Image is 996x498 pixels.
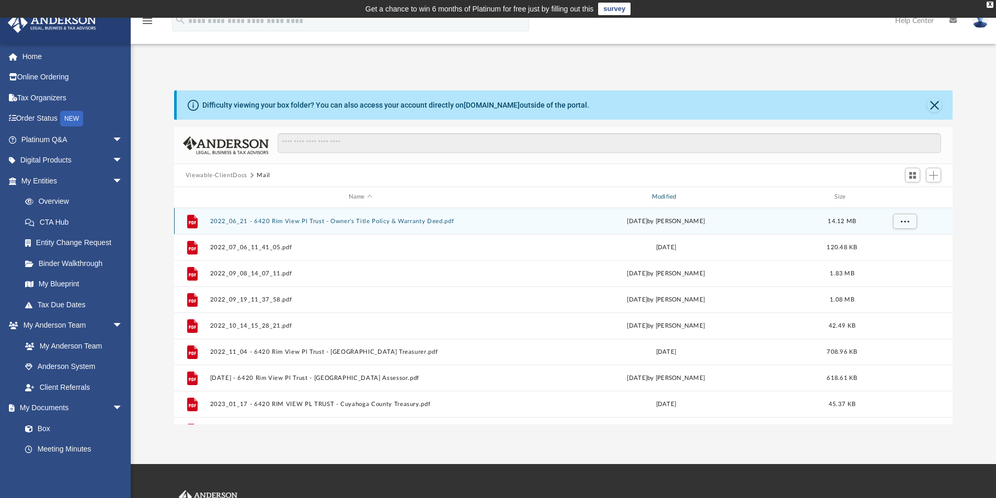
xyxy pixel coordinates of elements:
[516,216,817,226] div: [DATE] by [PERSON_NAME]
[112,150,133,171] span: arrow_drop_down
[15,212,139,233] a: CTA Hub
[821,192,863,202] div: Size
[516,242,817,252] div: [DATE]
[7,46,139,67] a: Home
[210,375,511,381] button: [DATE] - 6420 Rim View Pl Trust - [GEOGRAPHIC_DATA] Assessor.pdf
[830,296,854,302] span: 1.08 MB
[7,170,139,191] a: My Entitiesarrow_drop_down
[827,244,857,250] span: 120.48 KB
[5,13,99,33] img: Anderson Advisors Platinum Portal
[112,315,133,337] span: arrow_drop_down
[179,192,205,202] div: id
[7,67,139,88] a: Online Ordering
[7,129,139,150] a: Platinum Q&Aarrow_drop_down
[515,192,816,202] div: Modified
[15,418,128,439] a: Box
[15,274,133,295] a: My Blueprint
[15,191,139,212] a: Overview
[15,356,133,377] a: Anderson System
[516,347,817,356] div: [DATE]
[210,244,511,251] button: 2022_07_06_11_41_05.pdf
[210,401,511,408] button: 2023_01_17 - 6420 RIM VIEW PL TRUST - Cuyahoga County Treasury.pdf
[202,100,589,111] div: Difficulty viewing your box folder? You can also access your account directly on outside of the p...
[987,2,993,8] div: close
[7,87,139,108] a: Tax Organizers
[141,15,154,27] i: menu
[892,213,917,229] button: More options
[829,401,855,407] span: 45.37 KB
[598,3,631,15] a: survey
[210,296,511,303] button: 2022_09_19_11_37_58.pdf
[210,349,511,355] button: 2022_11_04 - 6420 Rim View Pl Trust - [GEOGRAPHIC_DATA] Treasurer.pdf
[7,398,133,419] a: My Documentsarrow_drop_down
[516,269,817,278] div: [DATE] by [PERSON_NAME]
[15,233,139,253] a: Entity Change Request
[516,399,817,409] div: [DATE]
[186,171,247,180] button: Viewable-ClientDocs
[60,111,83,126] div: NEW
[516,373,817,383] div: [DATE] by [PERSON_NAME]
[257,171,270,180] button: Mail
[112,398,133,419] span: arrow_drop_down
[926,168,942,182] button: Add
[830,270,854,276] span: 1.83 MB
[15,459,128,480] a: Forms Library
[827,375,857,380] span: 618.61 KB
[141,20,154,27] a: menu
[827,349,857,354] span: 708.96 KB
[828,218,856,224] span: 14.12 MB
[278,133,941,153] input: Search files and folders
[175,14,186,26] i: search
[112,170,133,192] span: arrow_drop_down
[905,168,921,182] button: Switch to Grid View
[174,208,953,424] div: grid
[516,321,817,330] div: [DATE] by [PERSON_NAME]
[210,270,511,277] button: 2022_09_08_14_07_11.pdf
[209,192,510,202] div: Name
[927,98,942,112] button: Close
[464,101,520,109] a: [DOMAIN_NAME]
[7,150,139,171] a: Digital Productsarrow_drop_down
[365,3,594,15] div: Get a chance to win 6 months of Platinum for free just by filling out this
[829,322,855,328] span: 42.49 KB
[112,129,133,150] span: arrow_drop_down
[15,335,128,356] a: My Anderson Team
[15,439,133,460] a: Meeting Minutes
[7,108,139,130] a: Order StatusNEW
[15,377,133,398] a: Client Referrals
[972,13,988,28] img: User Pic
[867,192,941,202] div: id
[210,218,511,225] button: 2022_06_21 - 6420 Rim View Pl Trust - Owner's Title Policy & Warranty Deed.pdf
[7,315,133,336] a: My Anderson Teamarrow_drop_down
[15,294,139,315] a: Tax Due Dates
[15,253,139,274] a: Binder Walkthrough
[210,322,511,329] button: 2022_10_14_15_28_21.pdf
[516,295,817,304] div: [DATE] by [PERSON_NAME]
